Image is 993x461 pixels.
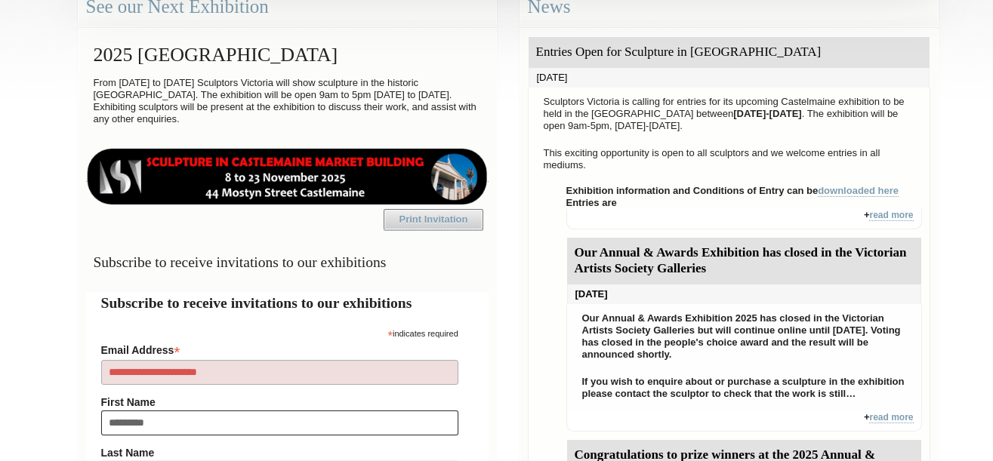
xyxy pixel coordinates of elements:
[536,92,922,136] p: Sculptors Victoria is calling for entries for its upcoming Castelmaine exhibition to be held in t...
[869,412,913,423] a: read more
[101,396,458,408] label: First Name
[101,340,458,358] label: Email Address
[101,447,458,459] label: Last Name
[566,185,899,197] strong: Exhibition information and Conditions of Entry can be
[529,37,930,68] div: Entries Open for Sculpture in [GEOGRAPHIC_DATA]
[529,68,930,88] div: [DATE]
[101,292,473,314] h2: Subscribe to receive invitations to our exhibitions
[101,325,458,340] div: indicates required
[86,247,489,277] h3: Subscribe to receive invitations to our exhibitions
[86,73,489,129] p: From [DATE] to [DATE] Sculptors Victoria will show sculpture in the historic [GEOGRAPHIC_DATA]. T...
[575,309,914,364] p: Our Annual & Awards Exhibition 2025 has closed in the Victorian Artists Society Galleries but wil...
[567,238,921,284] div: Our Annual & Awards Exhibition has closed in the Victorian Artists Society Galleries
[86,36,489,73] h2: 2025 [GEOGRAPHIC_DATA]
[733,108,802,119] strong: [DATE]-[DATE]
[566,411,922,432] div: +
[566,209,922,229] div: +
[818,185,899,197] a: downloaded here
[536,143,922,175] p: This exciting opportunity is open to all sculptors and we welcome entries in all mediums.
[869,210,913,221] a: read more
[86,149,489,204] img: castlemaine-ldrbd25v2.png
[575,372,914,404] p: If you wish to enquire about or purchase a sculpture in the exhibition please contact the sculpto...
[384,209,483,230] a: Print Invitation
[567,284,921,304] div: [DATE]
